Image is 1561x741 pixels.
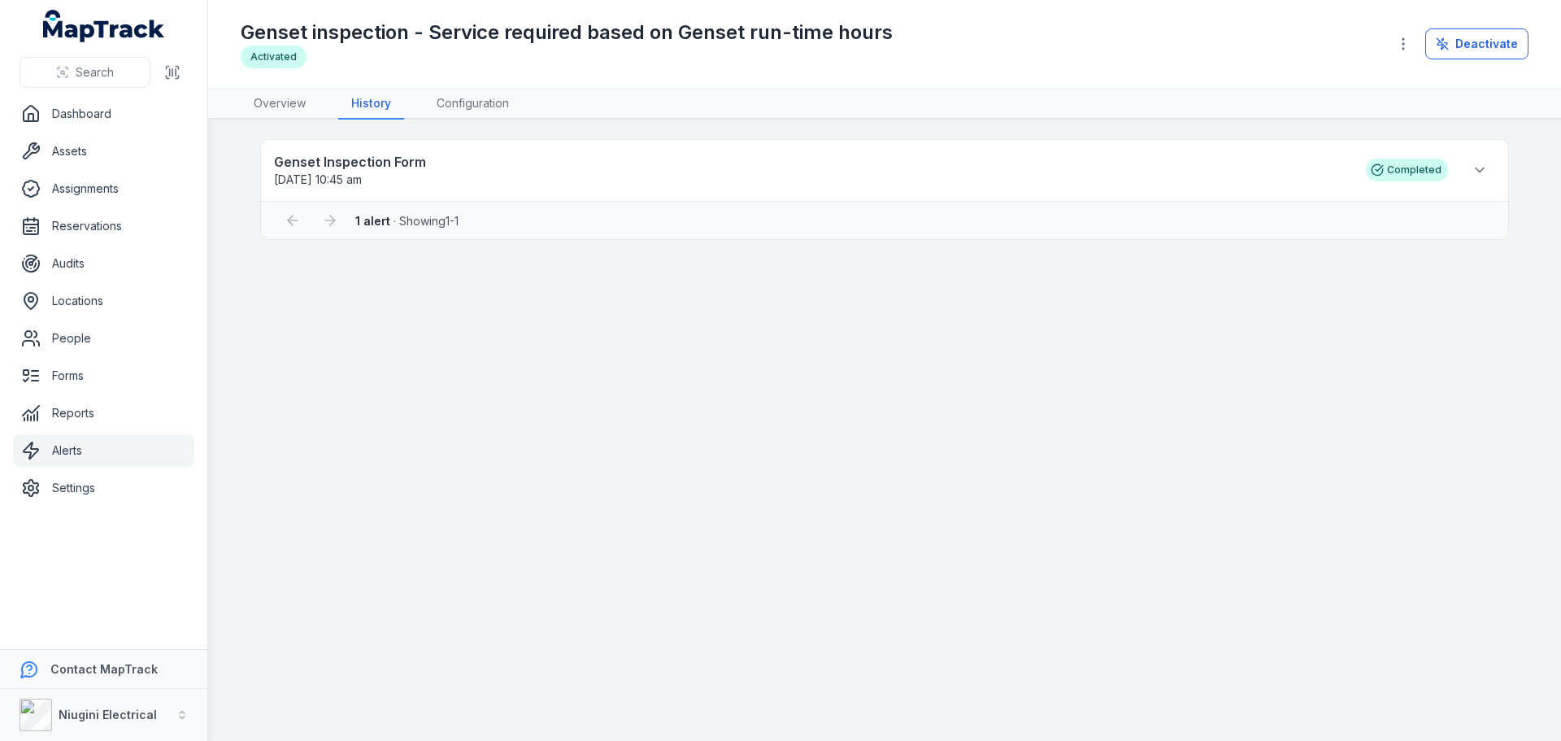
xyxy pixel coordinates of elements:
[43,10,165,42] a: MapTrack
[59,708,157,721] strong: Niugini Electrical
[50,662,158,676] strong: Contact MapTrack
[13,172,194,205] a: Assignments
[355,214,459,228] span: · Showing 1 - 1
[274,172,362,186] span: [DATE] 10:45 am
[13,210,194,242] a: Reservations
[274,172,362,186] time: 8/19/2025, 10:45:21 AM
[13,360,194,392] a: Forms
[424,89,522,120] a: Configuration
[338,89,404,120] a: History
[13,247,194,280] a: Audits
[76,64,114,81] span: Search
[20,57,150,88] button: Search
[13,135,194,168] a: Assets
[13,322,194,355] a: People
[13,285,194,317] a: Locations
[355,214,390,228] strong: 1 alert
[274,152,1350,188] a: Genset Inspection Form[DATE] 10:45 am
[13,397,194,429] a: Reports
[13,472,194,504] a: Settings
[241,20,893,46] h1: Genset inspection - Service required based on Genset run-time hours
[241,89,319,120] a: Overview
[274,152,1350,172] strong: Genset Inspection Form
[1366,159,1448,181] div: Completed
[1425,28,1528,59] button: Deactivate
[13,434,194,467] a: Alerts
[13,98,194,130] a: Dashboard
[241,46,307,68] div: Activated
